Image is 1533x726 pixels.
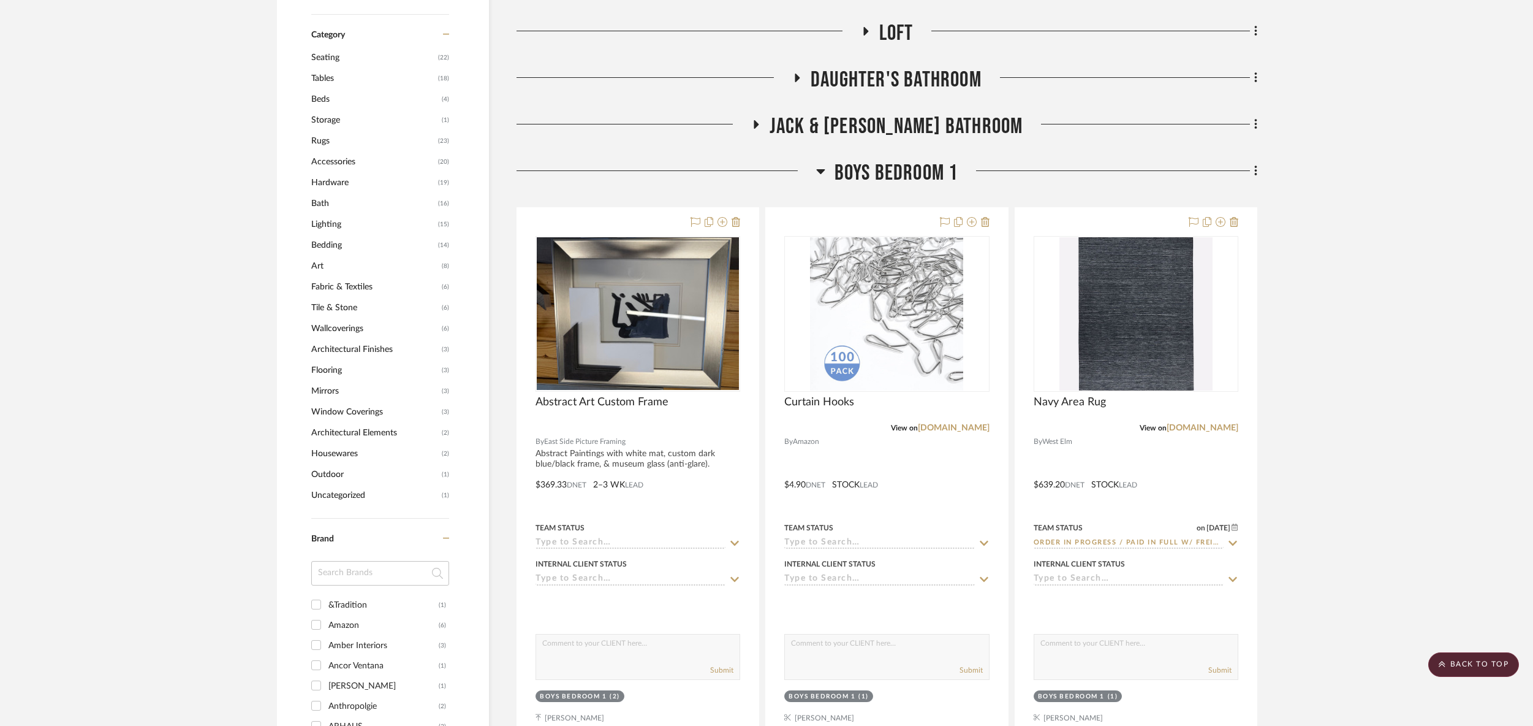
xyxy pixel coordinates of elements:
div: [PERSON_NAME] [328,676,439,696]
span: Storage [311,110,439,131]
div: (1) [858,692,869,701]
div: Internal Client Status [1034,559,1125,570]
input: Type to Search… [536,538,725,549]
span: (4) [442,90,449,109]
span: Housewares [311,443,439,464]
span: Beds [311,89,439,110]
button: Submit [710,665,733,676]
img: Abstract Art Custom Frame [537,237,739,389]
scroll-to-top-button: BACK TO TOP [1428,652,1519,677]
span: Jack & [PERSON_NAME] Bathroom [770,113,1023,140]
span: (3) [442,340,449,359]
span: Art [311,256,439,277]
span: Boys Bedroom 1 [835,160,958,186]
div: &Tradition [328,595,439,615]
div: 0 [1034,237,1238,391]
span: By [1034,436,1042,448]
span: (1) [442,110,449,130]
span: on [1197,524,1205,532]
span: Mirrors [311,381,439,402]
span: (3) [442,381,449,401]
span: [DATE] [1205,524,1232,532]
span: View on [1140,424,1167,432]
span: Wallcoverings [311,318,439,339]
span: (6) [442,319,449,338]
span: Bedding [311,235,435,256]
span: (15) [438,215,449,234]
span: Flooring [311,360,439,381]
span: (2) [442,423,449,443]
div: (1) [439,595,446,615]
span: Loft [879,20,914,47]
span: By [784,436,793,448]
img: Navy Area Rug [1059,237,1213,391]
span: Outdoor [311,464,439,485]
span: View on [891,424,918,432]
input: Type to Search… [1034,538,1224,549]
span: (3) [442,402,449,422]
span: Uncategorized [311,485,439,506]
span: Category [311,30,345,40]
span: (16) [438,194,449,213]
div: (6) [439,616,446,635]
span: (1) [442,465,449,484]
span: (14) [438,235,449,255]
div: (2) [610,692,620,701]
span: Curtain Hooks [784,395,854,409]
input: Search Brands [311,561,449,586]
span: Navy Area Rug [1034,395,1106,409]
span: Window Coverings [311,402,439,422]
a: [DOMAIN_NAME] [918,424,990,432]
button: Submit [1208,665,1232,676]
span: Tile & Stone [311,297,439,318]
span: Lighting [311,214,435,235]
div: Boys Bedroom 1 [1038,692,1105,701]
span: (8) [442,256,449,276]
img: Curtain Hooks [810,237,963,391]
span: East Side Picture Framing [544,436,626,448]
span: Amazon [793,436,819,448]
span: Architectural Elements [311,422,439,443]
span: (19) [438,173,449,193]
span: (23) [438,131,449,151]
span: Abstract Art Custom Frame [536,395,668,409]
div: (2) [439,697,446,716]
span: By [536,436,544,448]
span: Hardware [311,172,435,193]
div: Ancor Ventana [328,656,439,676]
div: (3) [439,636,446,655]
input: Type to Search… [784,538,974,549]
span: Brand [311,535,334,543]
span: (2) [442,444,449,464]
span: (3) [442,361,449,380]
div: Internal Client Status [536,559,627,570]
div: (1) [1108,692,1118,701]
div: Team Status [536,522,585,533]
span: Fabric & Textiles [311,277,439,297]
span: (1) [442,486,449,505]
div: Anthropolgie [328,697,439,716]
input: Type to Search… [1034,574,1224,586]
span: Architectural Finishes [311,339,439,360]
div: Amazon [328,616,439,635]
div: (1) [439,676,446,696]
button: Submit [960,665,983,676]
span: Bath [311,193,435,214]
span: Seating [311,47,435,68]
div: Team Status [1034,522,1083,533]
span: (18) [438,69,449,88]
span: West Elm [1042,436,1072,448]
span: (6) [442,277,449,297]
div: (1) [439,656,446,676]
span: Rugs [311,131,435,151]
span: (22) [438,48,449,67]
span: (20) [438,152,449,172]
div: Team Status [784,522,833,533]
div: Internal Client Status [784,559,876,570]
div: Boys Bedroom 1 [789,692,855,701]
div: Boys Bedroom 1 [540,692,607,701]
input: Type to Search… [784,574,974,586]
span: Daughter's Bathroom [811,67,982,93]
span: Tables [311,68,435,89]
span: Accessories [311,151,435,172]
